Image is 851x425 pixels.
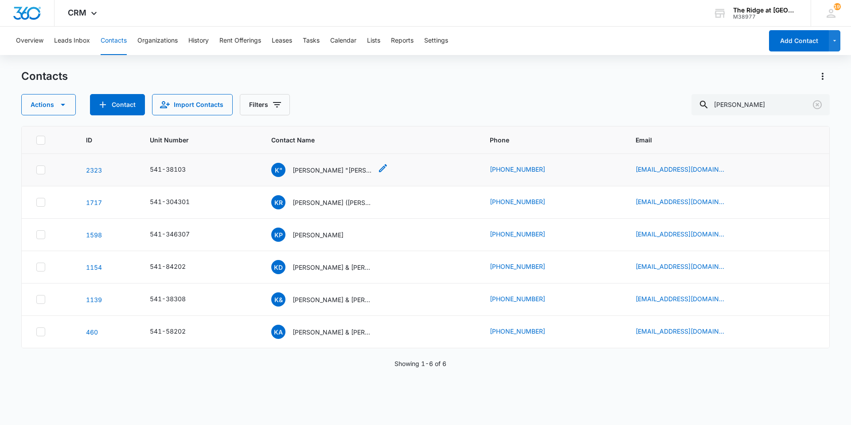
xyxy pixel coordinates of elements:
[394,359,446,368] p: Showing 1-6 of 6
[86,231,102,239] a: Navigate to contact details page for Kimberly Page
[54,27,90,55] button: Leads Inbox
[86,199,102,206] a: Navigate to contact details page for Kimberly Ruiz (Jay)
[636,294,740,305] div: Email - ebarrett3rd@yahoo.com - Select to Edit Field
[150,294,202,305] div: Unit Number - 541-38308 - Select to Edit Field
[271,292,388,307] div: Contact Name - Kimberly & Edward Barrett & Dylan Barrett - Select to Edit Field
[636,197,740,208] div: Email - kimberlyjay2106@hotmail.com - Select to Edit Field
[636,165,740,175] div: Email - krazykim739@hotmail.com - Select to Edit Field
[636,262,724,271] a: [EMAIL_ADDRESS][DOMAIN_NAME]
[150,229,190,239] div: 541-346307
[150,165,186,174] div: 541-38103
[490,197,561,208] div: Phone - 9706976459 - Select to Edit Field
[271,163,285,177] span: K"
[271,228,285,242] span: KP
[303,27,320,55] button: Tasks
[271,260,285,274] span: KD
[490,327,561,337] div: Phone - 9705998003 - Select to Edit Field
[293,230,344,240] p: [PERSON_NAME]
[150,262,186,271] div: 541-84202
[293,198,372,207] p: [PERSON_NAME] ([PERSON_NAME])
[490,197,545,206] a: [PHONE_NUMBER]
[240,94,290,115] button: Filters
[293,165,372,175] p: [PERSON_NAME] "[PERSON_NAME]" [PERSON_NAME]
[769,30,829,51] button: Add Contact
[68,8,86,17] span: CRM
[636,294,724,303] a: [EMAIL_ADDRESS][DOMAIN_NAME]
[150,262,202,272] div: Unit Number - 541-84202 - Select to Edit Field
[810,98,824,112] button: Clear
[490,294,545,303] a: [PHONE_NUMBER]
[86,328,98,336] a: Navigate to contact details page for Kimberly Ann Piton & Scott Piton
[636,165,724,174] a: [EMAIL_ADDRESS][DOMAIN_NAME]
[424,27,448,55] button: Settings
[834,3,841,10] div: notifications count
[293,327,372,337] p: [PERSON_NAME] & [PERSON_NAME]
[188,27,209,55] button: History
[490,165,545,174] a: [PHONE_NUMBER]
[733,14,798,20] div: account id
[834,3,841,10] span: 191
[21,94,76,115] button: Actions
[150,327,202,337] div: Unit Number - 541-58202 - Select to Edit Field
[293,295,372,304] p: [PERSON_NAME] & [PERSON_NAME] & [PERSON_NAME]
[21,70,68,83] h1: Contacts
[490,327,545,336] a: [PHONE_NUMBER]
[490,229,561,240] div: Phone - 7604706829 - Select to Edit Field
[636,197,724,206] a: [EMAIL_ADDRESS][DOMAIN_NAME]
[271,260,388,274] div: Contact Name - Kimberly DeLeon- Gonzalez & Asadullah Ismatullah - Select to Edit Field
[733,7,798,14] div: account name
[150,165,202,175] div: Unit Number - 541-38103 - Select to Edit Field
[86,135,116,145] span: ID
[490,165,561,175] div: Phone - 9706461112 - Select to Edit Field
[636,135,802,145] span: Email
[150,229,206,240] div: Unit Number - 541-346307 - Select to Edit Field
[636,262,740,272] div: Email - kimberlymdeleon@yahoo.com - Select to Edit Field
[367,27,380,55] button: Lists
[86,264,102,271] a: Navigate to contact details page for Kimberly DeLeon- Gonzalez & Asadullah Ismatullah
[490,135,602,145] span: Phone
[691,94,830,115] input: Search Contacts
[86,296,102,303] a: Navigate to contact details page for Kimberly & Edward Barrett & Dylan Barrett
[271,228,359,242] div: Contact Name - Kimberly Page - Select to Edit Field
[101,27,127,55] button: Contacts
[150,327,186,336] div: 541-58202
[90,94,145,115] button: Add Contact
[86,166,102,174] a: Navigate to contact details page for Kimberly "Kim" McAnear
[271,195,388,209] div: Contact Name - Kimberly Ruiz (Jay) - Select to Edit Field
[490,262,545,271] a: [PHONE_NUMBER]
[490,294,561,305] div: Phone - 8474066818 - Select to Edit Field
[271,195,285,209] span: KR
[490,229,545,239] a: [PHONE_NUMBER]
[150,294,186,303] div: 541-38308
[391,27,414,55] button: Reports
[272,27,292,55] button: Leases
[150,135,250,145] span: Unit Number
[636,229,740,240] div: Email - kkpage2@yahoo.com - Select to Edit Field
[152,94,233,115] button: Import Contacts
[271,135,455,145] span: Contact Name
[636,327,724,336] a: [EMAIL_ADDRESS][DOMAIN_NAME]
[636,327,740,337] div: Email - nursekim70@yahoo.com - Select to Edit Field
[271,325,388,339] div: Contact Name - Kimberly Ann Piton & Scott Piton - Select to Edit Field
[137,27,178,55] button: Organizations
[293,263,372,272] p: [PERSON_NAME] & [PERSON_NAME]
[271,325,285,339] span: KA
[16,27,43,55] button: Overview
[636,229,724,239] a: [EMAIL_ADDRESS][DOMAIN_NAME]
[271,163,388,177] div: Contact Name - Kimberly "Kim" McAnear - Select to Edit Field
[490,262,561,272] div: Phone - 8018335002 - Select to Edit Field
[219,27,261,55] button: Rent Offerings
[330,27,356,55] button: Calendar
[271,292,285,307] span: K&
[150,197,206,208] div: Unit Number - 541-304301 - Select to Edit Field
[150,197,190,206] div: 541-304301
[816,69,830,83] button: Actions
